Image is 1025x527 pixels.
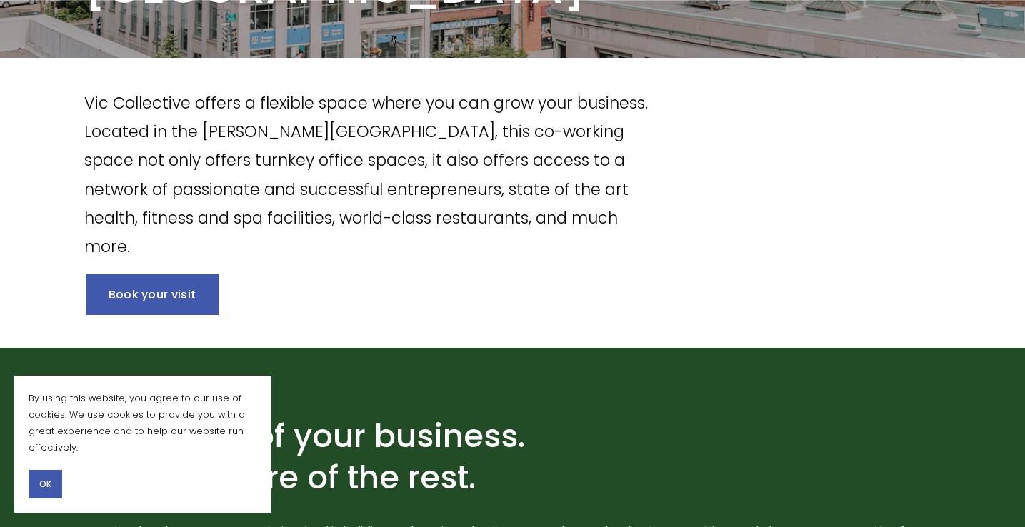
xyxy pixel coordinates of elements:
[86,274,219,315] a: Book your visit
[39,478,51,491] span: OK
[84,416,941,498] h2: Take care of your business. We take care of the rest.
[84,89,653,261] p: Vic Collective offers a flexible space where you can grow your business. Located in the [PERSON_N...
[29,390,257,456] p: By using this website, you agree to our use of cookies. We use cookies to provide you with a grea...
[29,470,62,498] button: OK
[14,376,271,513] section: Cookie banner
